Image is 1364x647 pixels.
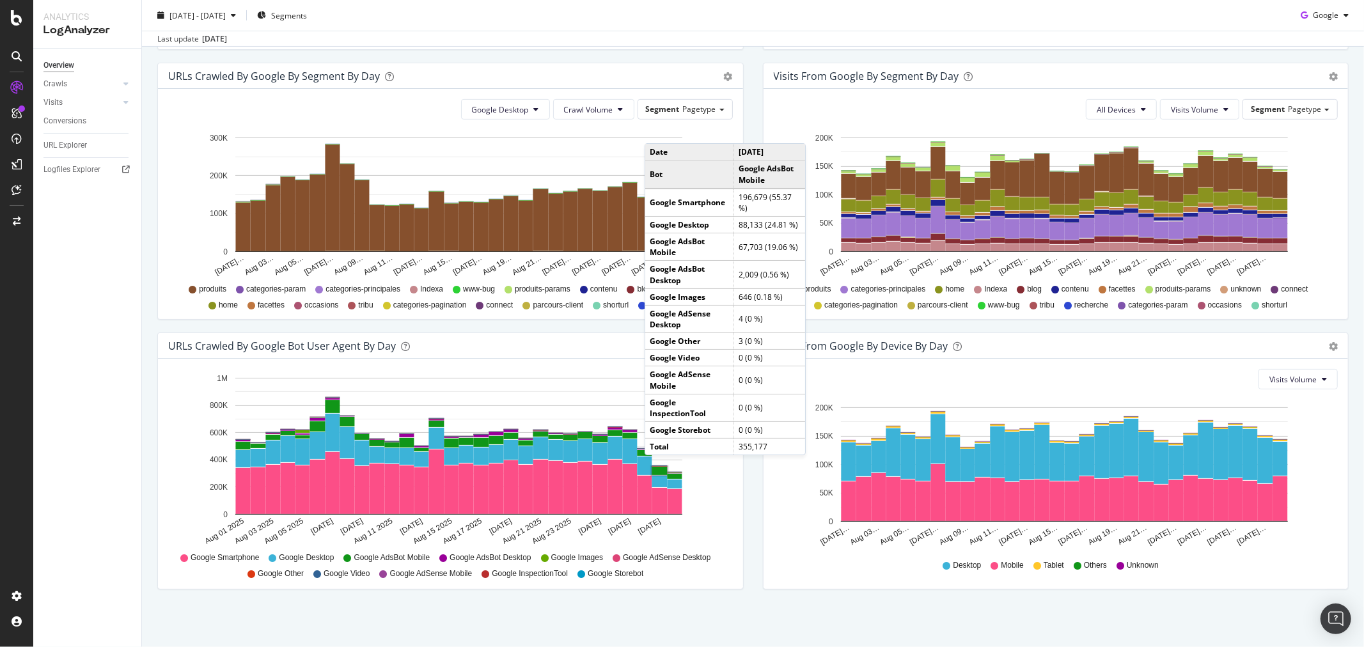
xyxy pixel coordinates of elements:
[43,163,100,176] div: Logfiles Explorer
[325,284,400,295] span: categories-principales
[1044,560,1064,571] span: Tablet
[815,460,833,469] text: 100K
[551,552,603,563] span: Google Images
[271,10,307,20] span: Segments
[734,144,805,160] td: [DATE]
[191,552,259,563] span: Google Smartphone
[645,160,734,189] td: Bot
[638,284,652,295] span: blog
[339,517,365,536] text: [DATE]
[804,284,831,295] span: produits
[1269,374,1317,385] span: Visits Volume
[577,517,602,536] text: [DATE]
[1321,604,1351,634] div: Open Intercom Messenger
[645,333,734,350] td: Google Other
[43,139,87,152] div: URL Explorer
[420,284,443,295] span: Indexa
[734,189,805,217] td: 196,679 (55.37 %)
[43,77,67,91] div: Crawls
[1027,284,1042,295] span: blog
[1086,99,1157,120] button: All Devices
[918,300,968,311] span: parcours-client
[636,517,662,536] text: [DATE]
[774,130,1333,278] div: A chart.
[246,284,306,295] span: categories-param
[1156,284,1211,295] span: produits-params
[263,517,305,546] text: Aug 05 2025
[43,10,131,23] div: Analytics
[1288,104,1321,114] span: Pagetype
[603,300,629,311] span: shorturl
[1109,284,1136,295] span: facettes
[393,300,467,311] span: categories-pagination
[1062,284,1089,295] span: contenu
[210,456,228,465] text: 400K
[734,217,805,233] td: 88,133 (24.81 %)
[734,350,805,366] td: 0 (0 %)
[988,300,1020,311] span: www-bug
[683,104,716,114] span: Pagetype
[324,568,370,579] span: Google Video
[734,439,805,455] td: 355,177
[645,261,734,288] td: Google AdsBot Desktop
[607,517,632,536] text: [DATE]
[43,59,74,72] div: Overview
[515,284,570,295] span: produits-params
[43,59,132,72] a: Overview
[252,5,312,26] button: Segments
[623,552,710,563] span: Google AdSense Desktop
[441,517,483,546] text: Aug 17 2025
[486,300,513,311] span: connect
[815,134,833,143] text: 200K
[352,517,394,546] text: Aug 11 2025
[1171,104,1218,115] span: Visits Volume
[258,300,285,311] span: facettes
[1313,10,1338,20] span: Google
[1329,342,1338,351] div: gear
[210,483,228,492] text: 200K
[984,284,1007,295] span: Indexa
[815,162,833,171] text: 150K
[734,422,805,439] td: 0 (0 %)
[202,33,227,45] div: [DATE]
[815,191,833,199] text: 100K
[168,339,396,352] div: URLs Crawled by Google bot User Agent By Day
[43,77,120,91] a: Crawls
[645,305,734,332] td: Google AdSense Desktop
[734,305,805,332] td: 4 (0 %)
[1097,104,1136,115] span: All Devices
[43,114,132,128] a: Conversions
[1001,560,1024,571] span: Mobile
[168,369,727,547] div: A chart.
[43,139,132,152] a: URL Explorer
[819,219,833,228] text: 50K
[169,10,226,20] span: [DATE] - [DATE]
[304,300,338,311] span: occasions
[1258,369,1338,389] button: Visits Volume
[168,70,380,82] div: URLs Crawled by Google By Segment By Day
[953,560,982,571] span: Desktop
[358,300,373,311] span: tribu
[168,130,727,278] svg: A chart.
[210,171,228,180] text: 200K
[531,517,573,546] text: Aug 23 2025
[217,374,228,383] text: 1M
[774,400,1333,548] svg: A chart.
[488,517,513,536] text: [DATE]
[533,300,583,311] span: parcours-client
[354,552,430,563] span: Google AdsBot Mobile
[199,284,226,295] span: produits
[646,104,680,114] span: Segment
[152,5,241,26] button: [DATE] - [DATE]
[492,568,568,579] span: Google InspectionTool
[210,428,228,437] text: 600K
[279,552,334,563] span: Google Desktop
[815,432,833,440] text: 150K
[1128,300,1188,311] span: categories-param
[223,247,228,256] text: 0
[645,394,734,421] td: Google InspectionTool
[645,422,734,439] td: Google Storebot
[43,23,131,38] div: LogAnalyzer
[390,568,473,579] span: Google AdSense Mobile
